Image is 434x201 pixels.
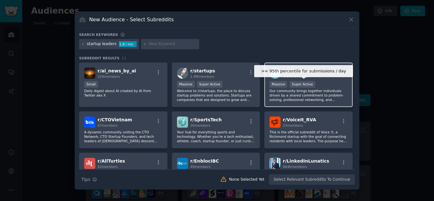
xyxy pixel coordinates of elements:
span: r/ EnblocIBC [190,158,219,164]
div: Massive [269,81,287,88]
span: r/ SportsTech [190,117,222,122]
span: r/ AllTurtles [98,158,125,164]
img: EnblocIBC [177,158,188,169]
h3: New Audience - Select Subreddits [89,16,174,23]
span: Tips [81,176,90,183]
span: r/ ai_news_by_ai [98,68,136,73]
input: New Keyword [149,41,197,47]
img: Entrepreneur [269,68,281,79]
div: Small [84,81,98,88]
span: 67 members [98,124,118,127]
img: CTOVietnam [84,117,95,128]
div: Massive [177,81,195,88]
span: r/ startups [190,68,215,73]
p: This is the official subreddit of Voice !t, a Richmond startup with the goal of connecting reside... [269,130,348,143]
p: Welcome to /r/startups, the place to discuss startup problems and solutions. Startups are compani... [177,89,255,102]
img: LinkedInLunatics [269,158,281,169]
span: r/ CTOVietnam [98,117,132,122]
span: r/ LinkedInLunatics [283,158,329,164]
span: 1.9M members [190,75,214,78]
img: VoiceIt_RVA [269,117,281,128]
p: Our community brings together individuals driven by a shared commitment to problem-solving, profe... [269,89,348,102]
span: r/ Entrepreneur [283,68,320,73]
p: A dynamic community uniting the CTO Network, CTO Startup Founders, and tech leaders of [DEMOGRAPH... [84,130,162,143]
div: Super Active [289,81,315,88]
span: 864k members [283,165,307,169]
span: 49 members [190,165,210,169]
div: Super Active [197,81,223,88]
button: Tips [79,174,99,185]
span: r/ VoiceIt_RVA [283,117,316,122]
img: SportsTech [177,117,188,128]
img: startups [177,68,188,79]
p: Daily digest about AI created by AI from Twitter aka X [84,89,162,97]
img: ai_news_by_ai [84,68,95,79]
span: 13 [122,56,126,60]
p: Your hub for everything sports and technology. Whether you're a tech enthusiast, athlete, coach, ... [177,130,255,143]
span: 20 members [190,124,210,127]
div: 1.8 / mo [119,41,137,47]
div: None Selected Yet [229,177,264,183]
h3: Search keywords [79,32,118,37]
span: Subreddit Results [79,56,119,60]
span: 23 members [283,124,303,127]
img: AllTurtles [84,158,95,169]
span: 229 members [98,75,120,78]
span: 62 members [98,165,118,169]
span: 4.9M members [283,75,307,78]
div: startup leaders [87,41,117,47]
